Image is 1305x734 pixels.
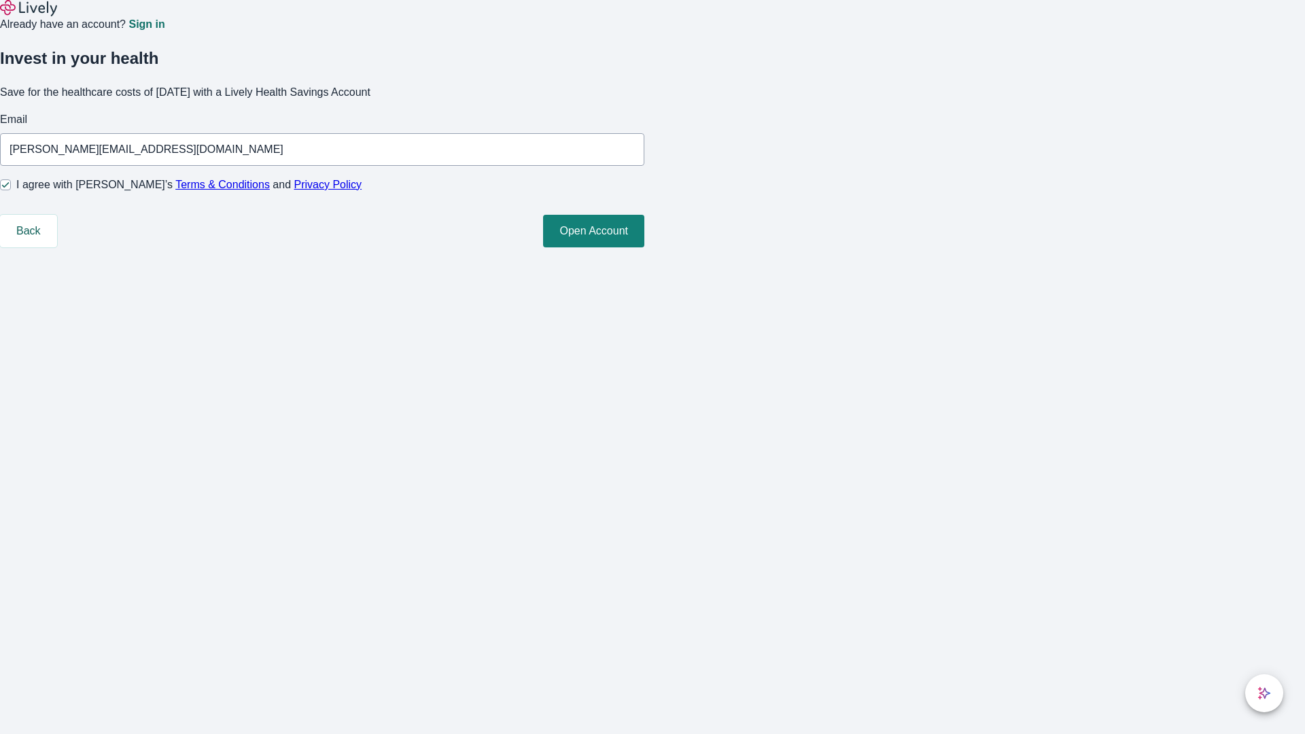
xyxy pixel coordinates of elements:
svg: Lively AI Assistant [1257,686,1271,700]
a: Terms & Conditions [175,179,270,190]
button: chat [1245,674,1283,712]
a: Sign in [128,19,164,30]
span: I agree with [PERSON_NAME]’s and [16,177,362,193]
a: Privacy Policy [294,179,362,190]
button: Open Account [543,215,644,247]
